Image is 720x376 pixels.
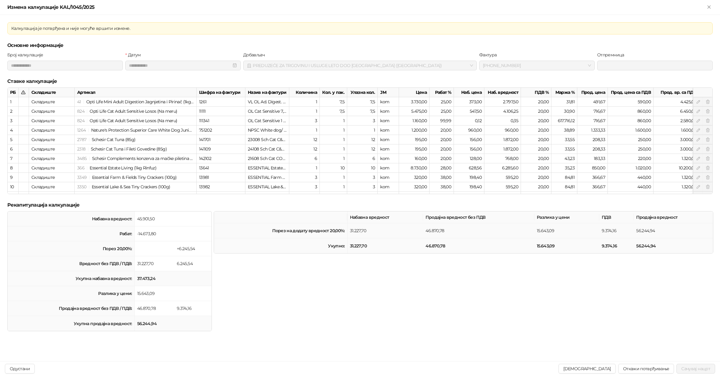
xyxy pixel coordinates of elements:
[245,97,289,107] div: VL OL Ad. Digest. mini 7,5 KG
[454,116,484,126] div: 0,12
[197,173,245,182] div: 13981
[8,241,135,256] td: Порез 20,00%:
[11,25,709,32] div: Калкулација је потврђена и није могуће вршити измене.
[77,165,156,171] span: 366 | Essential Estate Living (1kg Rinfuz)
[378,135,399,144] div: kom
[77,146,167,152] span: 2318 | Schesir Cat Tuna i Fileti Govedine (85g)
[599,211,634,223] th: ПДВ
[608,135,654,144] div: 250,00
[29,88,75,97] div: Складиште
[77,156,237,161] span: 3485 | Schesir Complements konzerva za mačke piletina sa šunkom u želeu (70g)
[245,173,289,182] div: ESSENTIAL Farm & Fields Tiny Crackers 100 g
[135,301,174,316] td: 46.870,78
[484,192,521,201] div: 1.036,80
[125,51,144,58] label: Датум
[484,97,521,107] div: 2.797,50
[378,107,399,116] div: kom
[521,192,551,201] div: 20,00
[634,238,713,253] td: 56.244,94
[430,126,454,135] div: 20,00
[135,316,174,331] td: 56.244,94
[29,173,75,182] div: Складиште
[577,116,608,126] div: 716,67
[521,154,551,163] div: 20,00
[289,97,320,107] div: 1
[29,97,75,107] div: Складиште
[289,173,320,182] div: 3
[399,88,430,97] div: Цена
[7,42,713,49] h5: Основне информације
[289,88,320,97] div: Количина
[484,126,521,135] div: 960,00
[399,116,430,126] div: 1.160,00
[454,182,484,192] div: 198,40
[399,144,430,154] div: 195,00
[521,135,551,144] div: 20,00
[608,173,654,182] div: 440,00
[197,107,245,116] div: 11111
[197,154,245,163] div: 142102
[347,97,378,107] div: 7,5
[654,163,699,173] div: 10.200,00
[8,316,135,331] td: Укупна продајна вредност:
[29,107,75,116] div: Складиште
[29,116,75,126] div: Складиште
[77,193,193,199] span: 3231 | Essential The Panther sa piletinom i ćuretinom (85g)
[654,192,699,201] div: 1.680,00
[77,193,85,199] span: 3231
[378,126,399,135] div: kom
[534,238,599,253] td: 15.643,09
[577,135,608,144] div: 208,33
[484,135,521,144] div: 1.872,00
[245,144,289,154] div: 24108 Sch Cat C&B/Can/ Jelly/ Tuna & Beef/ 85 g
[320,182,347,192] div: 1
[378,173,399,182] div: kom
[289,192,320,201] div: 12
[347,107,378,116] div: 7,5
[551,116,577,126] div: 617.716,12
[77,137,135,142] span: 2787 | Schesir Cat Tuna (85g)
[245,163,289,173] div: ESSENTIAL Estate Living 10 KG
[77,165,84,171] span: 366
[484,163,521,173] div: 6.285,60
[521,116,551,126] div: 20,00
[399,163,430,173] div: 8.730,00
[320,135,347,144] div: 1
[77,118,177,123] span: 824 | Opti Life Cat Adult Sensitive Losos (Na meru)
[10,98,16,105] div: 1
[197,163,245,173] div: 13641
[399,135,430,144] div: 195,00
[399,192,430,201] div: 120,00
[483,61,591,70] span: 25-300-009909
[77,175,87,180] span: 3349
[423,223,534,238] td: 46.870,78
[608,144,654,154] div: 250,00
[77,175,176,180] span: 3349 | Essential Farm & Fields Tiny Crackers (100g)
[320,163,347,173] div: 10
[7,61,123,70] input: Број калкулације
[654,97,699,107] div: 4.425,00
[551,88,577,97] div: Маржа %
[347,144,378,154] div: 12
[77,99,205,105] span: 41 | Opti Life Mini Adult Digestion Jagnjetina i Pirinač (1kg Rinfuz)
[197,88,245,97] div: Шифра на фактури
[454,88,484,97] div: Наб. цена
[454,144,484,154] div: 156,00
[347,116,378,126] div: 3
[608,88,654,97] div: Прод. цена са ПДВ
[577,192,608,201] div: 116,67
[454,173,484,182] div: 198,40
[7,201,713,209] h5: Рекапитулација калкулације
[289,163,320,173] div: 1
[348,211,423,223] th: Набавна вредност
[654,135,699,144] div: 3.000,00
[551,135,577,144] div: 33,55
[577,163,608,173] div: 850,00
[423,238,534,253] td: 46.870,78
[399,173,430,182] div: 320,00
[484,116,521,126] div: 0,35
[654,173,699,182] div: 1.320,00
[577,97,608,107] div: 491,67
[399,97,430,107] div: 3.730,00
[129,62,231,69] input: Датум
